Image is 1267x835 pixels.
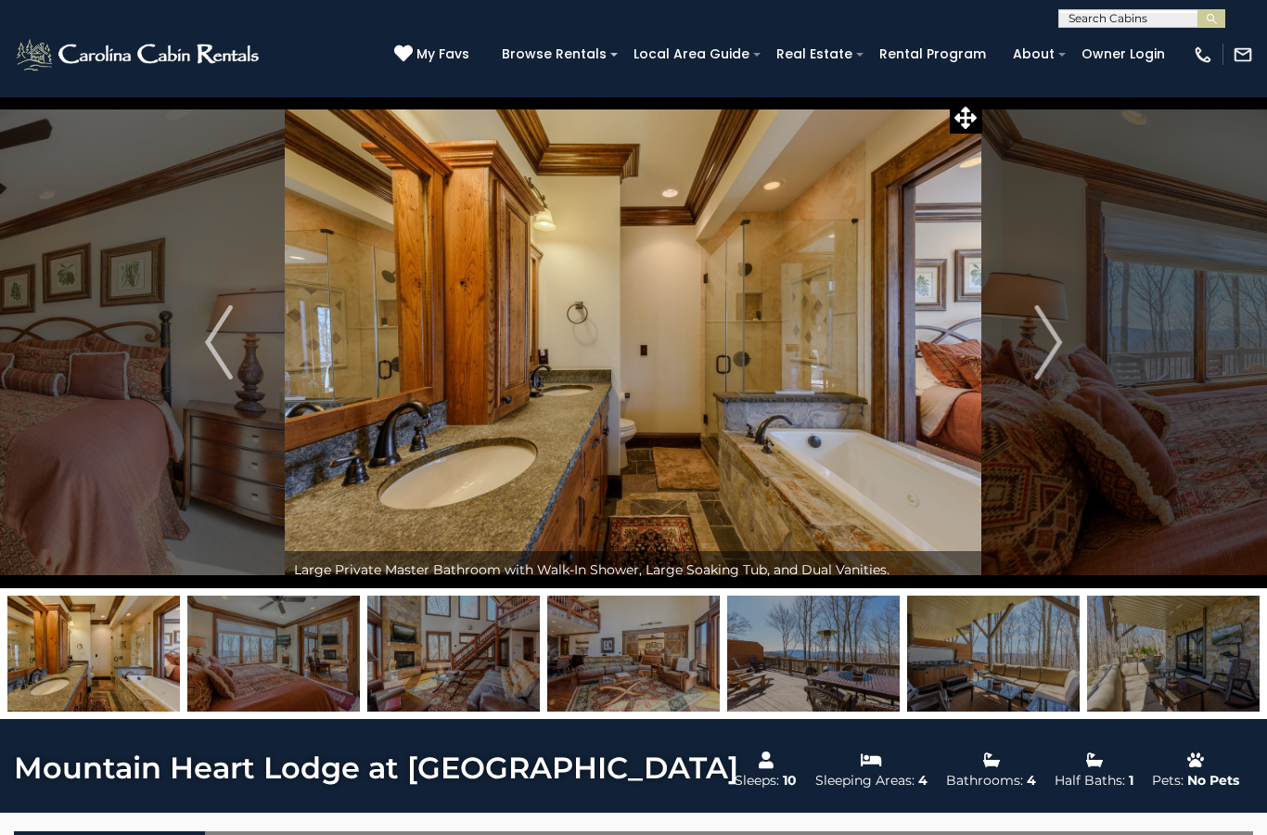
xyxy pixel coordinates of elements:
[1072,40,1174,69] a: Owner Login
[416,45,469,64] span: My Favs
[1087,596,1260,712] img: 163263023
[1004,40,1064,69] a: About
[1233,45,1253,65] img: mail-regular-white.png
[7,596,180,712] img: 163263059
[493,40,616,69] a: Browse Rentals
[547,596,720,712] img: 163263043
[727,596,900,712] img: 163263016
[187,596,360,712] img: 163263049
[205,305,233,379] img: arrow
[624,40,759,69] a: Local Area Guide
[367,596,540,712] img: 163263041
[767,40,862,69] a: Real Estate
[907,596,1080,712] img: 163263022
[1034,305,1062,379] img: arrow
[285,551,981,588] div: Large Private Master Bathroom with Walk-In Shower, Large Soaking Tub, and Dual Vanities.
[153,96,285,588] button: Previous
[394,45,474,65] a: My Favs
[982,96,1114,588] button: Next
[870,40,995,69] a: Rental Program
[1193,45,1213,65] img: phone-regular-white.png
[14,36,264,73] img: White-1-2.png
